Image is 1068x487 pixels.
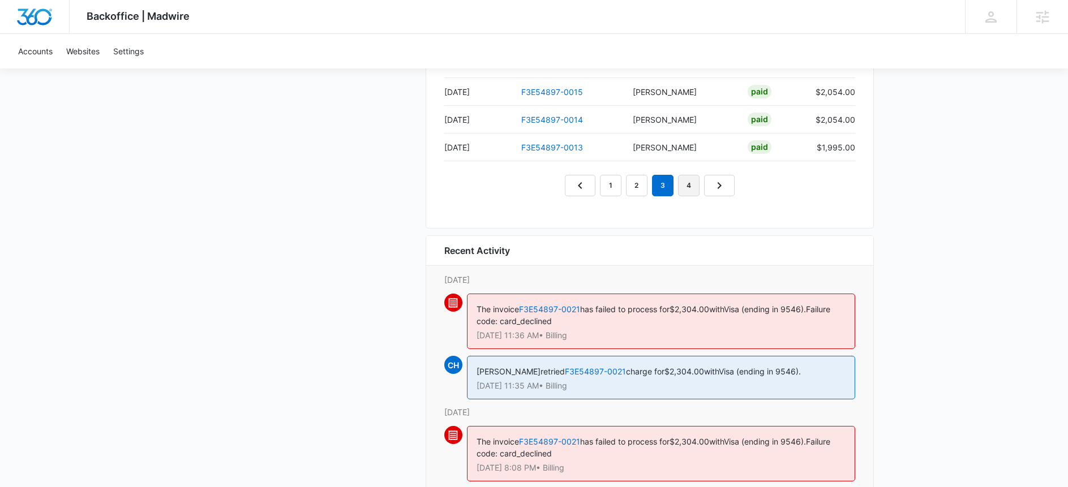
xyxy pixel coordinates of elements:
p: [DATE] [444,274,855,286]
span: $2,304.00 [670,304,709,314]
span: $2,304.00 [664,367,704,376]
span: Visa (ending in 9546). [724,304,806,314]
span: Visa (ending in 9546). [724,437,806,446]
a: Settings [106,34,151,68]
span: [PERSON_NAME] [477,367,541,376]
a: Page 4 [678,175,700,196]
td: [DATE] [444,106,512,133]
a: F3E54897-0015 [521,87,583,97]
div: Paid [748,140,771,154]
span: The invoice [477,304,519,314]
td: [PERSON_NAME] [624,106,739,133]
span: with [709,437,724,446]
span: Backoffice | Madwire [87,10,190,22]
a: Page 1 [600,175,621,196]
div: Paid [748,85,771,98]
span: $2,304.00 [670,437,709,446]
p: [DATE] 11:35 AM • Billing [477,382,846,390]
td: [DATE] [444,133,512,161]
span: Visa (ending in 9546). [719,367,801,376]
a: Accounts [11,34,59,68]
span: retried [541,367,565,376]
td: [PERSON_NAME] [624,133,739,161]
td: $2,054.00 [807,106,855,133]
div: Paid [748,113,771,126]
a: F3E54897-0013 [521,143,583,152]
a: F3E54897-0021 [565,367,626,376]
a: Next Page [704,175,735,196]
span: has failed to process for [580,437,670,446]
span: charge for [626,367,664,376]
p: [DATE] 8:08 PM • Billing [477,464,846,472]
span: with [709,304,724,314]
a: F3E54897-0021 [519,437,580,446]
td: $1,995.00 [807,133,855,161]
td: [DATE] [444,78,512,106]
a: Websites [59,34,106,68]
a: Previous Page [565,175,595,196]
p: [DATE] [444,406,855,418]
span: CH [444,356,462,374]
span: with [704,367,719,376]
td: [PERSON_NAME] [624,78,739,106]
a: F3E54897-0021 [519,304,580,314]
td: $2,054.00 [807,78,855,106]
h6: Recent Activity [444,244,510,257]
a: F3E54897-0014 [521,115,583,124]
span: The invoice [477,437,519,446]
span: has failed to process for [580,304,670,314]
em: 3 [652,175,674,196]
nav: Pagination [565,175,735,196]
a: Page 2 [626,175,647,196]
p: [DATE] 11:36 AM • Billing [477,331,846,339]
